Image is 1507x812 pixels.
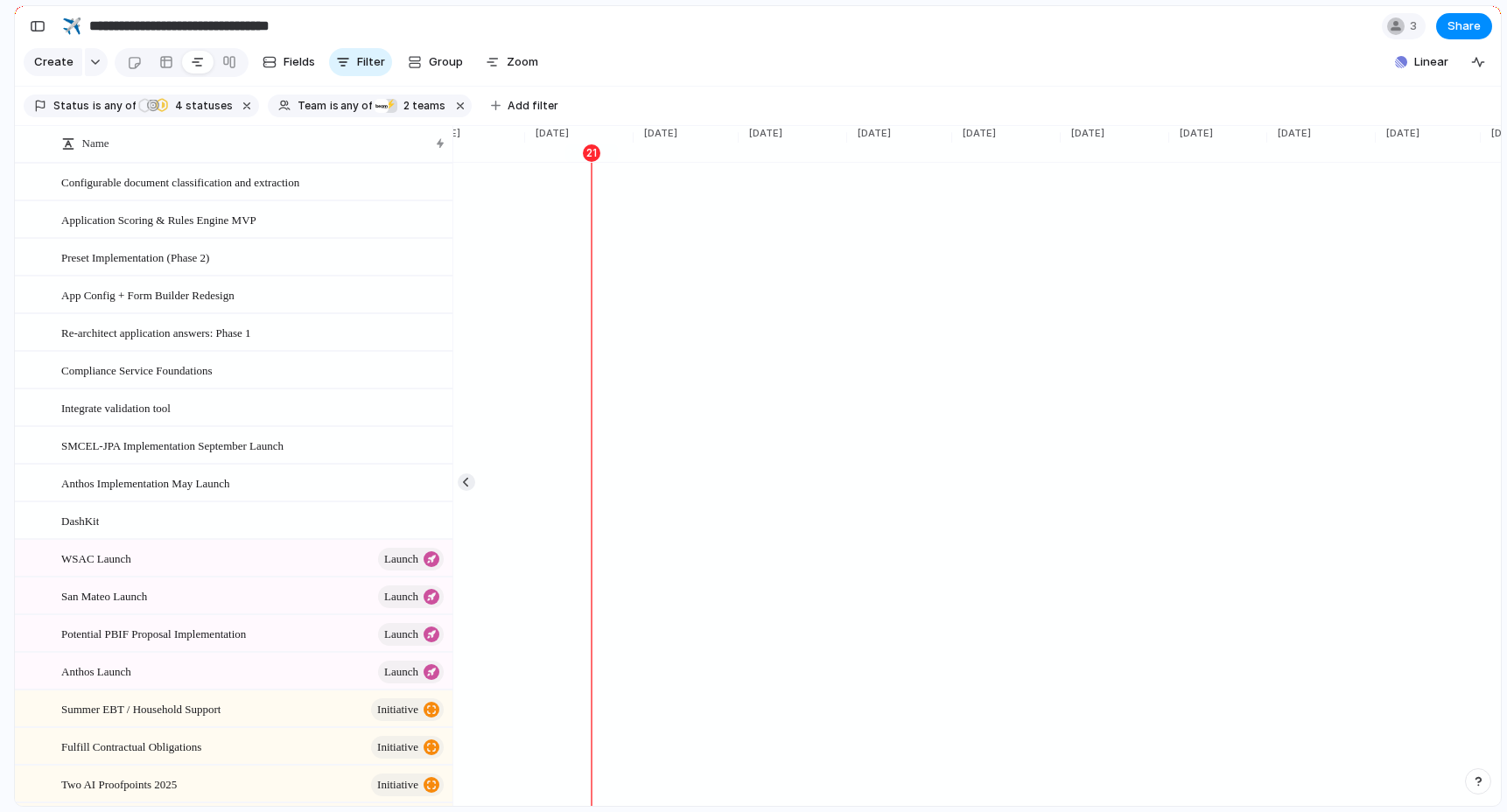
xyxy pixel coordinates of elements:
[53,98,89,114] span: Status
[61,322,251,342] span: Re-architect application answers: Phase 1
[24,48,82,76] button: Create
[1410,17,1422,35] span: 3
[952,126,1001,141] span: [DATE]
[1388,49,1455,75] button: Linear
[61,698,221,718] span: Summer EBT / Household Support
[61,623,246,643] span: Potential PBIF Proposal Implementation
[634,126,683,141] span: [DATE]
[377,697,418,722] span: initiative
[58,12,86,40] button: ✈️
[378,623,444,646] button: launch
[847,126,896,141] span: [DATE]
[61,585,147,605] span: San Mateo Launch
[384,660,418,684] span: launch
[384,547,418,571] span: launch
[525,126,574,141] span: [DATE]
[398,98,445,114] span: teams
[61,435,284,455] span: SMCEL-JPA Implementation September Launch
[1169,126,1218,141] span: [DATE]
[1267,126,1316,141] span: [DATE]
[383,99,397,113] div: ⚡
[384,622,418,647] span: launch
[61,773,177,794] span: Two AI Proofpoints 2025
[378,548,444,570] button: launch
[61,548,131,568] span: WSAC Launch
[62,14,81,38] div: ✈️
[371,773,444,796] button: initiative
[170,99,186,112] span: 4
[384,584,418,609] span: launch
[61,284,235,304] span: App Config + Form Builder Redesign
[583,144,600,162] div: 21
[93,98,102,114] span: is
[61,209,256,229] span: Application Scoring & Rules Engine MVP
[378,661,444,683] button: launch
[374,96,449,115] button: ⚡2 teams
[739,126,788,141] span: [DATE]
[1436,13,1492,39] button: Share
[102,98,136,114] span: any of
[399,48,472,76] button: Group
[34,53,74,71] span: Create
[1376,126,1425,141] span: [DATE]
[326,96,376,115] button: isany of
[339,98,373,114] span: any of
[371,736,444,759] button: initiative
[507,53,538,71] span: Zoom
[480,94,569,118] button: Add filter
[1061,126,1110,141] span: [DATE]
[371,698,444,721] button: initiative
[398,99,412,112] span: 2
[377,735,418,759] span: initiative
[61,510,99,530] span: DashKit
[89,96,139,115] button: isany of
[61,360,213,380] span: Compliance Service Foundations
[357,53,385,71] span: Filter
[61,472,229,493] span: Anthos Implementation May Launch
[377,773,418,797] span: initiative
[61,661,131,681] span: Anthos Launch
[61,171,299,192] span: Configurable document classification and extraction
[61,397,171,417] span: Integrate validation tool
[170,98,233,114] span: statuses
[378,585,444,608] button: launch
[1447,17,1481,35] span: Share
[298,98,326,114] span: Team
[429,53,463,71] span: Group
[256,48,322,76] button: Fields
[508,98,558,114] span: Add filter
[329,48,392,76] button: Filter
[479,48,545,76] button: Zoom
[61,736,201,756] span: Fulfill Contractual Obligations
[330,98,339,114] span: is
[284,53,315,71] span: Fields
[61,247,209,267] span: Preset Implementation (Phase 2)
[137,96,236,115] button: 4 statuses
[1414,53,1448,71] span: Linear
